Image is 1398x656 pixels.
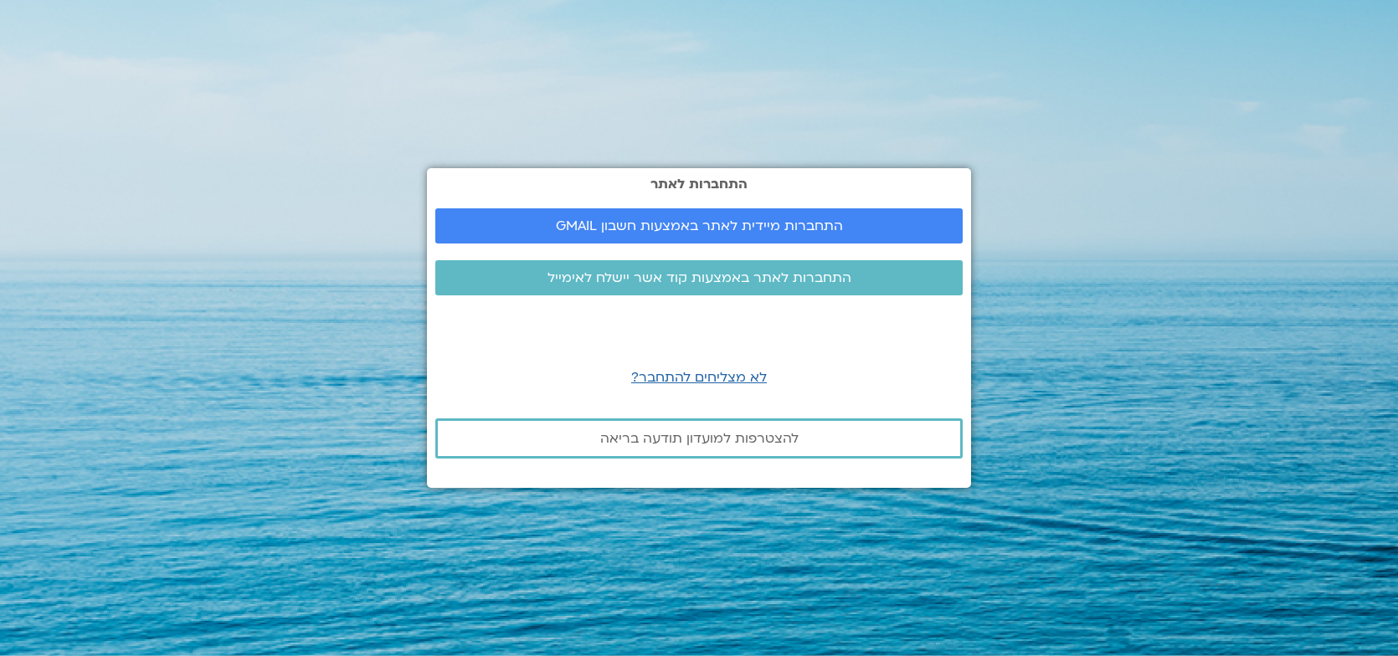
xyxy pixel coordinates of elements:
a: להצטרפות למועדון תודעה בריאה [435,418,963,459]
h2: התחברות לאתר [435,177,963,192]
a: התחברות מיידית לאתר באמצעות חשבון GMAIL [435,208,963,243]
a: התחברות לאתר באמצעות קוד אשר יישלח לאימייל [435,260,963,295]
a: לא מצליחים להתחבר? [631,368,767,387]
span: התחברות מיידית לאתר באמצעות חשבון GMAIL [556,218,843,233]
span: להצטרפות למועדון תודעה בריאה [600,431,799,446]
span: התחברות לאתר באמצעות קוד אשר יישלח לאימייל [547,270,851,285]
